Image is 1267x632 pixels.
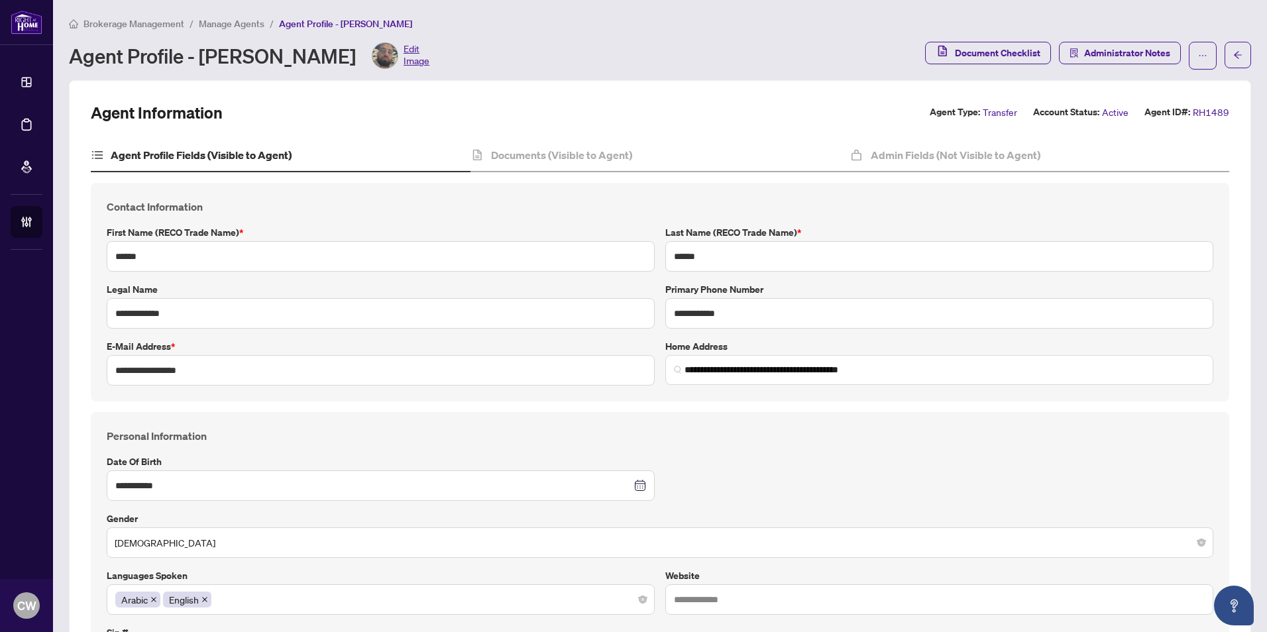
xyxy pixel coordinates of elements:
div: Agent Profile - [PERSON_NAME] [69,42,429,69]
span: Edit Image [404,42,429,69]
h4: Personal Information [107,428,1213,444]
span: close-circle [639,596,647,604]
span: arrow-left [1233,50,1242,60]
label: Last Name (RECO Trade Name) [665,225,1213,240]
span: English [169,592,199,607]
span: Male [115,530,1205,555]
label: E-mail Address [107,339,655,354]
label: Legal Name [107,282,655,297]
span: Manage Agents [199,18,264,30]
label: Website [665,568,1213,583]
span: Administrator Notes [1084,42,1170,64]
img: search_icon [674,366,682,374]
img: Profile Icon [372,43,398,68]
span: Transfer [983,105,1017,120]
span: Arabic [121,592,148,607]
label: Agent Type: [930,105,980,120]
img: logo [11,10,42,34]
span: Agent Profile - [PERSON_NAME] [279,18,412,30]
label: Account Status: [1033,105,1099,120]
label: Home Address [665,339,1213,354]
span: close [201,596,208,603]
li: / [270,16,274,31]
span: close [150,596,157,603]
li: / [190,16,193,31]
label: Primary Phone Number [665,282,1213,297]
h4: Agent Profile Fields (Visible to Agent) [111,147,292,163]
h2: Agent Information [91,102,223,123]
button: Administrator Notes [1059,42,1181,64]
span: solution [1070,48,1079,58]
span: ellipsis [1198,51,1207,60]
button: Open asap [1214,586,1254,625]
h4: Contact Information [107,199,1213,215]
label: Languages spoken [107,568,655,583]
span: RH1489 [1193,105,1229,120]
span: English [163,592,211,607]
label: Gender [107,511,1213,526]
button: Document Checklist [925,42,1051,64]
span: close-circle [1197,539,1205,547]
h4: Admin Fields (Not Visible to Agent) [871,147,1040,163]
h4: Documents (Visible to Agent) [491,147,632,163]
label: First Name (RECO Trade Name) [107,225,655,240]
span: home [69,19,78,28]
span: Document Checklist [955,42,1040,64]
span: CW [17,596,36,615]
span: Active [1102,105,1129,120]
span: Brokerage Management [83,18,184,30]
span: Arabic [115,592,160,607]
label: Date of Birth [107,454,655,469]
label: Agent ID#: [1144,105,1190,120]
